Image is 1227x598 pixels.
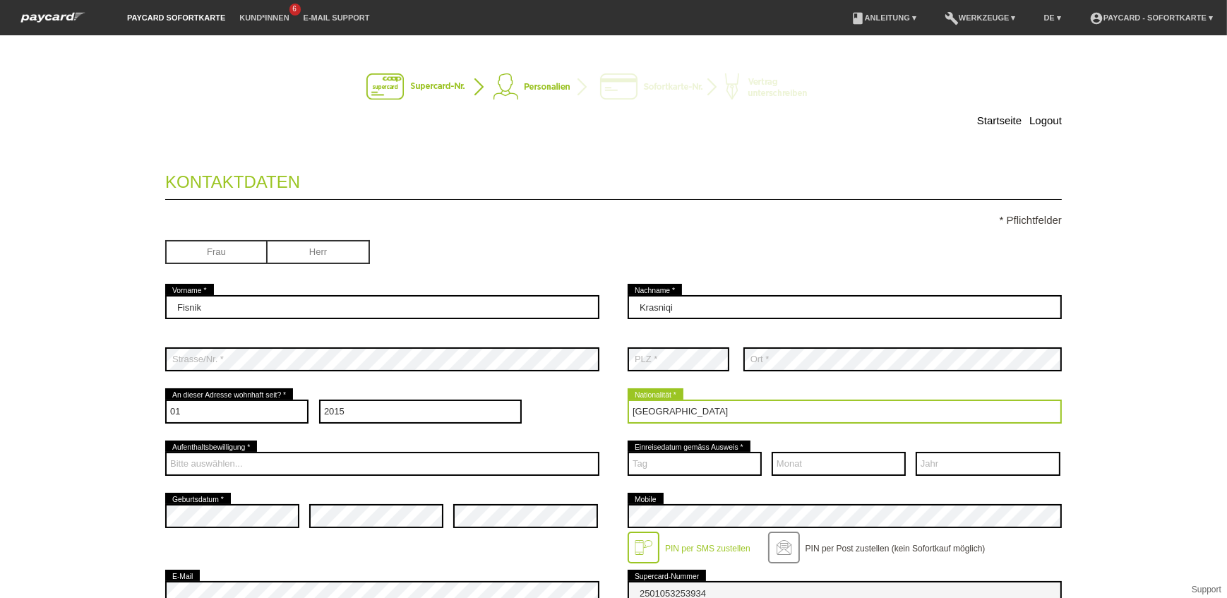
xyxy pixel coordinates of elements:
a: paycard Sofortkarte [120,13,232,22]
img: instantcard-v2-de-2.png [366,73,861,102]
a: E-Mail Support [297,13,377,22]
p: * Pflichtfelder [165,214,1062,226]
a: Kund*innen [232,13,296,22]
img: paycard Sofortkarte [14,10,92,25]
a: Support [1192,585,1221,594]
i: account_circle [1089,11,1103,25]
legend: Kontaktdaten [165,158,1062,200]
span: 6 [289,4,301,16]
i: book [851,11,865,25]
label: PIN per SMS zustellen [665,544,750,554]
a: buildWerkzeuge ▾ [938,13,1023,22]
a: paycard Sofortkarte [14,16,92,27]
i: build [945,11,959,25]
a: bookAnleitung ▾ [844,13,923,22]
a: DE ▾ [1037,13,1068,22]
a: Logout [1029,114,1062,126]
a: account_circlepaycard - Sofortkarte ▾ [1082,13,1220,22]
a: Startseite [977,114,1022,126]
label: PIN per Post zustellen (kein Sofortkauf möglich) [806,544,986,554]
